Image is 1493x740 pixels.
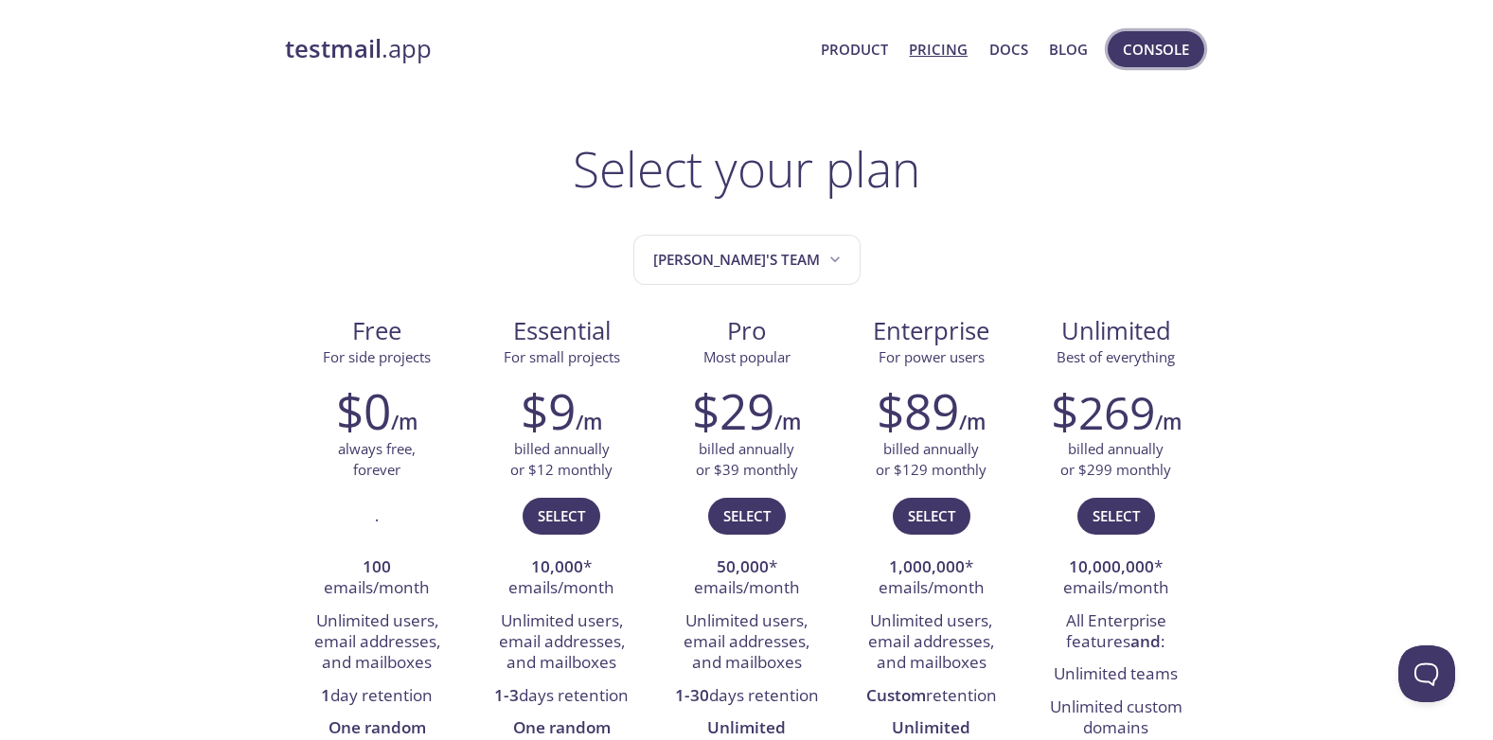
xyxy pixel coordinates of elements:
span: Console [1123,37,1189,62]
strong: 10,000,000 [1069,555,1154,577]
span: For small projects [504,347,620,366]
button: Select [1077,498,1155,534]
span: Best of everything [1057,347,1175,366]
strong: One random [513,716,611,738]
a: testmail.app [285,33,807,65]
span: Select [1093,503,1140,528]
span: Pro [669,315,824,347]
li: All Enterprise features : [1038,606,1194,660]
h6: /m [391,406,418,438]
h1: Select your plan [573,140,920,197]
li: * emails/month [484,552,640,606]
p: billed annually or $299 monthly [1060,439,1171,480]
li: day retention [299,680,455,713]
span: Most popular [703,347,791,366]
strong: 1,000,000 [889,555,965,577]
span: Select [538,503,585,528]
button: Select [893,498,970,534]
strong: 100 [363,555,391,577]
button: Matheo's team [633,235,861,285]
h2: $0 [336,382,391,439]
span: Essential [485,315,639,347]
li: * emails/month [1038,552,1194,606]
li: Unlimited users, email addresses, and mailboxes [668,606,825,680]
li: Unlimited users, email addresses, and mailboxes [484,606,640,680]
li: days retention [668,680,825,713]
li: days retention [484,680,640,713]
h2: $9 [521,382,576,439]
a: Docs [989,37,1028,62]
li: Unlimited users, email addresses, and mailboxes [853,606,1009,680]
h6: /m [774,406,801,438]
h2: $89 [877,382,959,439]
span: 269 [1078,381,1155,443]
strong: 1-3 [494,684,519,706]
span: Enterprise [854,315,1008,347]
strong: and [1130,630,1161,652]
p: billed annually or $39 monthly [696,439,798,480]
span: Select [723,503,771,528]
a: Product [821,37,888,62]
span: Unlimited [1061,314,1171,347]
li: * emails/month [853,552,1009,606]
strong: 1-30 [675,684,709,706]
h6: /m [576,406,602,438]
span: For side projects [323,347,431,366]
p: billed annually or $129 monthly [876,439,986,480]
h2: $ [1051,382,1155,439]
span: For power users [879,347,985,366]
h2: $29 [692,382,774,439]
li: emails/month [299,552,455,606]
p: billed annually or $12 monthly [510,439,613,480]
li: retention [853,680,1009,713]
strong: testmail [285,32,382,65]
iframe: Help Scout Beacon - Open [1398,645,1455,702]
a: Pricing [909,37,968,62]
p: always free, forever [338,439,416,480]
strong: Custom [866,684,926,706]
li: Unlimited teams [1038,659,1194,691]
span: Select [908,503,955,528]
strong: 1 [321,684,330,706]
span: [PERSON_NAME]'s team [653,247,844,273]
h6: /m [959,406,986,438]
button: Console [1108,31,1204,67]
button: Select [708,498,786,534]
span: Free [300,315,454,347]
strong: 10,000 [531,555,583,577]
li: Unlimited users, email addresses, and mailboxes [299,606,455,680]
strong: One random [329,716,426,738]
strong: 50,000 [717,555,769,577]
button: Select [523,498,600,534]
a: Blog [1049,37,1088,62]
li: * emails/month [668,552,825,606]
h6: /m [1155,406,1182,438]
